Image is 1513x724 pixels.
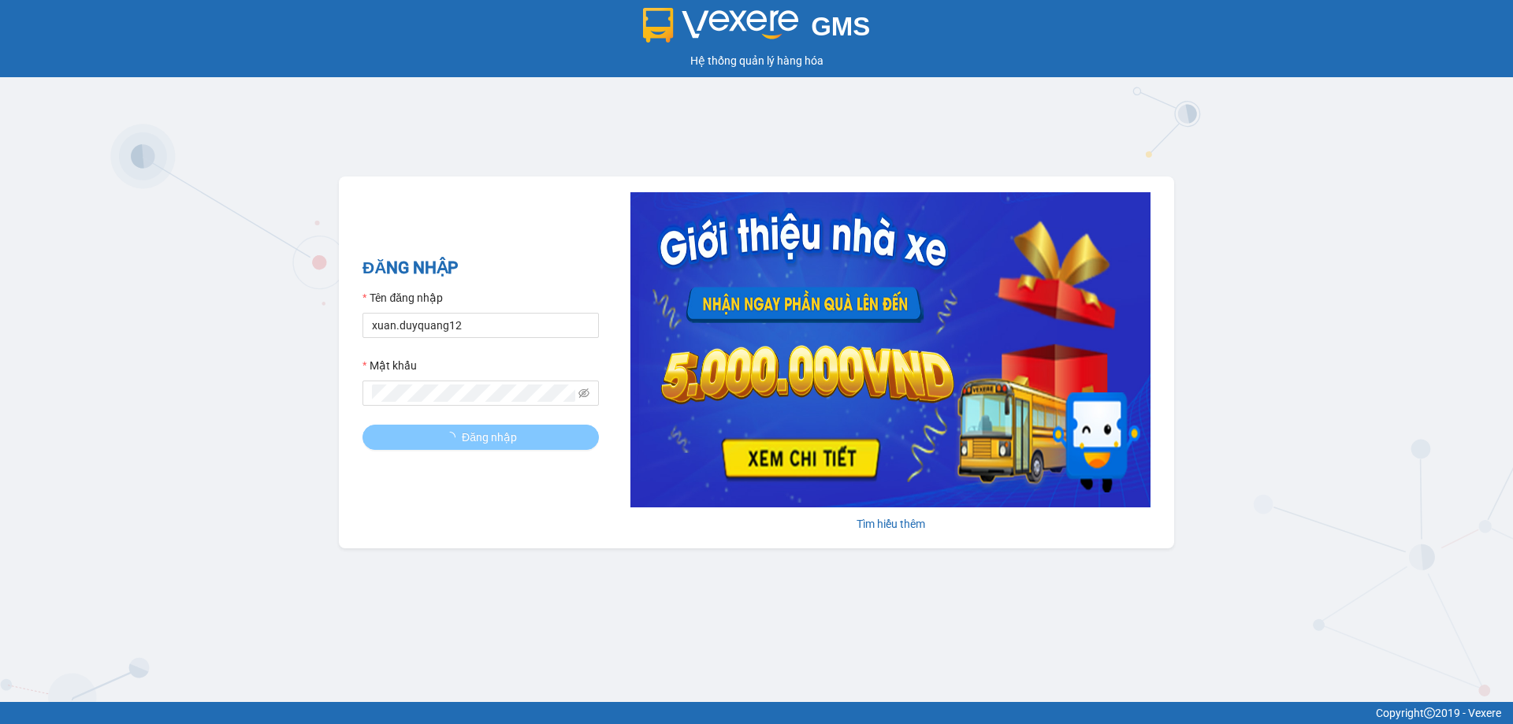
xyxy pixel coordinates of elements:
[12,704,1501,722] div: Copyright 2019 - Vexere
[578,388,589,399] span: eye-invisible
[362,313,599,338] input: Tên đăng nhập
[643,24,871,36] a: GMS
[1424,707,1435,718] span: copyright
[811,12,870,41] span: GMS
[4,52,1509,69] div: Hệ thống quản lý hàng hóa
[643,8,799,43] img: logo 2
[630,515,1151,533] div: Tìm hiểu thêm
[362,425,599,450] button: Đăng nhập
[372,384,575,402] input: Mật khẩu
[630,192,1151,507] img: banner-0
[444,432,462,443] span: loading
[462,429,517,446] span: Đăng nhập
[362,289,443,306] label: Tên đăng nhập
[362,357,417,374] label: Mật khẩu
[362,255,599,281] h2: ĐĂNG NHẬP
